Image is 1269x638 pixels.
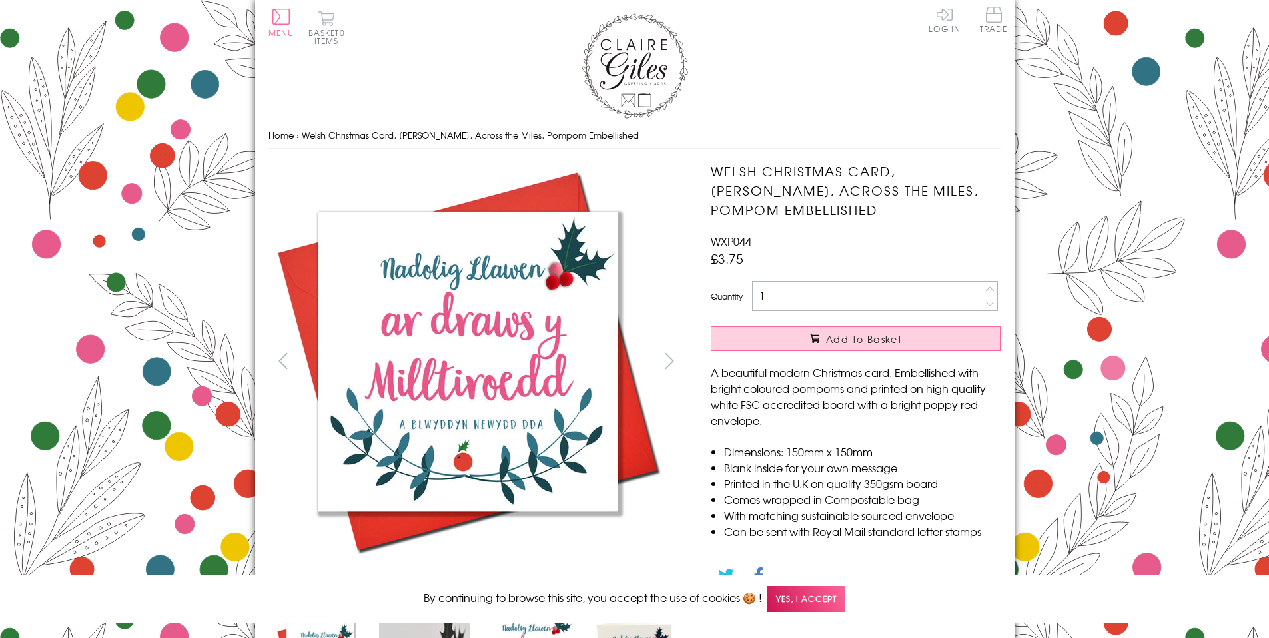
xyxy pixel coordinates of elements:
[724,444,1001,460] li: Dimensions: 150mm x 150mm
[711,249,743,268] span: £3.75
[296,129,299,141] span: ›
[826,332,902,346] span: Add to Basket
[724,460,1001,476] li: Blank inside for your own message
[711,162,1001,219] h1: Welsh Christmas Card, [PERSON_NAME], Across the Miles, Pompom Embellished
[724,491,1001,507] li: Comes wrapped in Compostable bag
[724,507,1001,523] li: With matching sustainable sourced envelope
[268,122,1001,149] nav: breadcrumbs
[302,129,639,141] span: Welsh Christmas Card, [PERSON_NAME], Across the Miles, Pompom Embellished
[711,364,1001,428] p: A beautiful modern Christmas card. Embellished with bright coloured pompoms and printed on high q...
[711,290,743,302] label: Quantity
[767,586,845,612] span: Yes, I accept
[980,7,1008,35] a: Trade
[268,9,294,37] button: Menu
[711,233,751,249] span: WXP044
[654,346,684,376] button: next
[684,162,1084,561] img: Welsh Christmas Card, Nadolig Llawen, Across the Miles, Pompom Embellished
[980,7,1008,33] span: Trade
[724,476,1001,491] li: Printed in the U.K on quality 350gsm board
[724,523,1001,539] li: Can be sent with Royal Mail standard letter stamps
[314,27,345,47] span: 0 items
[711,326,1001,351] button: Add to Basket
[308,11,345,45] button: Basket0 items
[582,13,688,119] img: Claire Giles Greetings Cards
[929,7,961,33] a: Log In
[268,162,667,561] img: Welsh Christmas Card, Nadolig Llawen, Across the Miles, Pompom Embellished
[268,27,294,39] span: Menu
[268,346,298,376] button: prev
[268,129,294,141] a: Home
